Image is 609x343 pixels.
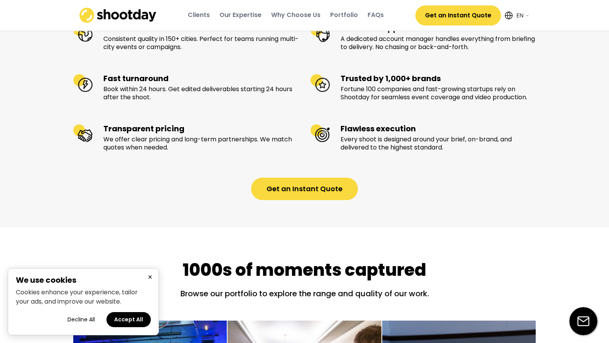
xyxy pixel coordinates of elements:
[505,12,513,19] img: Icon%20feather-globe%20%281%29.svg
[310,73,330,93] img: Trusted by 1,000+ brands
[103,35,299,51] div: Consistent quality in 150+ cities. Perfect for teams running multi-city events or campaigns.
[341,73,536,83] div: Trusted by 1,000+ brands
[16,288,151,306] p: Cookies enhance your experience, tailor your ads, and improve our website.
[106,312,151,327] button: Accept all cookies
[310,124,330,143] img: Flawless execution
[103,85,299,102] div: Book within 24 hours. Get edited deliverables starting 24 hours after the shoot.
[103,124,299,134] div: Transparent pricing
[16,276,151,284] h2: We use cookies
[188,11,210,19] div: Clients
[341,35,536,51] div: A dedicated account manager handles everything from briefing to delivery. No chasing or back-and-...
[73,124,93,143] img: Transparent pricing
[103,136,299,152] div: We offer clear pricing and long-term partnerships. We match quotes when needed.
[73,23,93,42] img: 150+ business hubs worldwide
[219,11,261,19] div: Our Expertise
[103,73,299,83] div: Fast turnaround
[271,11,321,19] div: Why Choose Us
[60,312,103,327] button: Decline all cookies
[150,288,459,305] div: Browse our portfolio to explore the range and quality of our work.
[569,307,597,335] img: email-icon%20%281%29.svg
[79,8,157,23] img: shootday_logo.png
[73,73,93,93] img: Fast turnaround
[251,178,358,200] button: Get an Instant Quote
[368,11,384,19] div: FAQs
[103,23,299,33] div: 150+ business hubs worldwide
[183,258,426,282] div: 1000s of moments captured
[341,124,536,134] div: Flawless execution
[310,23,330,42] img: Premium support
[330,11,358,19] div: Portfolio
[341,136,536,152] div: Every shoot is designed around your brief, on-brand, and delivered to the highest standard.
[145,272,155,282] button: Close cookie banner
[341,23,536,33] div: Premium support
[415,5,501,25] button: Get an Instant Quote
[341,85,536,102] div: Fortune 100 companies and fast-growing startups rely on Shootday for seamless event coverage and ...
